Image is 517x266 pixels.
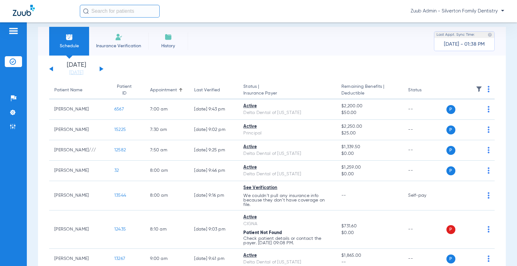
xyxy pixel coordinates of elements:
iframe: Chat Widget [485,235,517,266]
span: $50.00 [341,110,398,116]
span: Insurance Payer [243,90,331,97]
div: CIGNA [243,221,331,227]
div: Patient ID [114,83,140,97]
div: Patient Name [54,87,104,94]
div: Patient ID [114,83,134,97]
span: $0.00 [341,171,398,178]
td: -- [403,210,446,249]
td: [DATE] 9:43 PM [189,99,238,120]
span: 13267 [114,256,125,261]
div: Last Verified [194,87,220,94]
div: Active [243,123,331,130]
div: Active [243,214,331,221]
span: -- [341,193,346,198]
div: Delta Dental of [US_STATE] [243,259,331,266]
span: P [446,225,455,234]
img: last sync help info [488,33,492,37]
div: Principal [243,130,331,137]
span: $2,250.00 [341,123,398,130]
a: [DATE] [57,70,95,76]
span: Last Appt. Sync Time: [437,32,475,38]
span: $25.00 [341,130,398,137]
td: [PERSON_NAME] [49,161,109,181]
img: Manual Insurance Verification [115,33,123,41]
span: P [446,255,455,263]
td: 7:50 AM [145,140,189,161]
p: Check patient details or contact the payer. [DATE] 09:08 PM. [243,236,331,245]
td: [PERSON_NAME] [49,99,109,120]
td: [DATE] 9:02 PM [189,120,238,140]
span: $0.00 [341,150,398,157]
span: History [153,43,183,49]
td: [PERSON_NAME] [49,120,109,140]
span: 32 [114,168,119,173]
td: 7:30 AM [145,120,189,140]
img: Search Icon [83,8,89,14]
td: [PERSON_NAME] [49,181,109,210]
div: Delta Dental of [US_STATE] [243,171,331,178]
td: [PERSON_NAME]/// [49,140,109,161]
td: [DATE] 9:03 PM [189,210,238,249]
div: See Verification [243,185,331,191]
td: -- [403,161,446,181]
td: Self-pay [403,181,446,210]
td: -- [403,140,446,161]
td: [DATE] 9:16 PM [189,181,238,210]
td: [PERSON_NAME] [49,210,109,249]
div: Delta Dental of [US_STATE] [243,110,331,116]
p: We couldn’t pull any insurance info because they don’t have coverage on file. [243,194,331,207]
span: P [446,105,455,114]
img: Zuub Logo [13,5,35,16]
span: Schedule [54,43,84,49]
img: filter.svg [476,86,482,92]
th: Remaining Benefits | [336,81,403,99]
td: -- [403,99,446,120]
span: 15225 [114,127,126,132]
img: History [164,33,172,41]
span: P [446,166,455,175]
div: Appointment [150,87,184,94]
span: [DATE] - 01:38 PM [444,41,485,48]
span: Insurance Verification [94,43,143,49]
div: Active [243,252,331,259]
div: Patient Name [54,87,82,94]
th: Status | [238,81,336,99]
img: group-dot-blue.svg [488,86,490,92]
td: 8:00 AM [145,181,189,210]
td: 8:00 AM [145,161,189,181]
span: $0.00 [341,230,398,236]
span: Deductible [341,90,398,97]
img: group-dot-blue.svg [488,147,490,153]
span: 13544 [114,193,126,198]
div: Last Verified [194,87,233,94]
img: group-dot-blue.svg [488,126,490,133]
div: Appointment [150,87,177,94]
span: P [446,125,455,134]
span: $1,865.00 [341,252,398,259]
span: $2,200.00 [341,103,398,110]
td: 7:00 AM [145,99,189,120]
div: Active [243,103,331,110]
div: Active [243,164,331,171]
td: 8:10 AM [145,210,189,249]
span: -- [341,259,398,266]
img: hamburger-icon [8,27,19,35]
img: group-dot-blue.svg [488,226,490,232]
td: [DATE] 9:46 PM [189,161,238,181]
span: Zuub Admin - Silverton Family Dentistry [411,8,504,14]
td: [DATE] 9:25 PM [189,140,238,161]
img: group-dot-blue.svg [488,167,490,174]
span: $1,259.00 [341,164,398,171]
span: 6567 [114,107,124,111]
img: Schedule [65,33,73,41]
th: Status [403,81,446,99]
td: -- [403,120,446,140]
span: $1,339.50 [341,144,398,150]
input: Search for patients [80,5,160,18]
span: 12582 [114,148,126,152]
li: [DATE] [57,62,95,76]
span: $731.60 [341,223,398,230]
span: Patient Not Found [243,231,282,235]
span: 12435 [114,227,126,232]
